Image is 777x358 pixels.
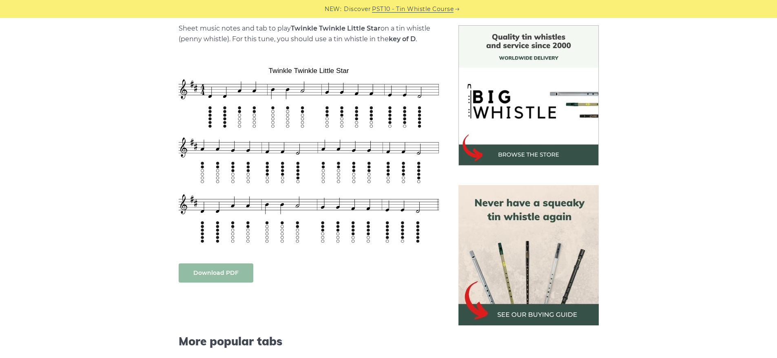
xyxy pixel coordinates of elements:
[458,25,599,166] img: BigWhistle Tin Whistle Store
[344,4,371,14] span: Discover
[179,61,439,247] img: Twinkle Twinkle Little Star Tin Whistle Tab & Sheet Music
[325,4,341,14] span: NEW:
[179,23,439,44] p: Sheet music notes and tab to play on a tin whistle (penny whistle). For this tune, you should use...
[291,24,381,32] strong: Twinkle Twinkle Little Star
[179,263,253,283] a: Download PDF
[389,35,416,43] strong: key of D
[372,4,454,14] a: PST10 - Tin Whistle Course
[179,334,439,348] span: More popular tabs
[458,185,599,325] img: tin whistle buying guide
